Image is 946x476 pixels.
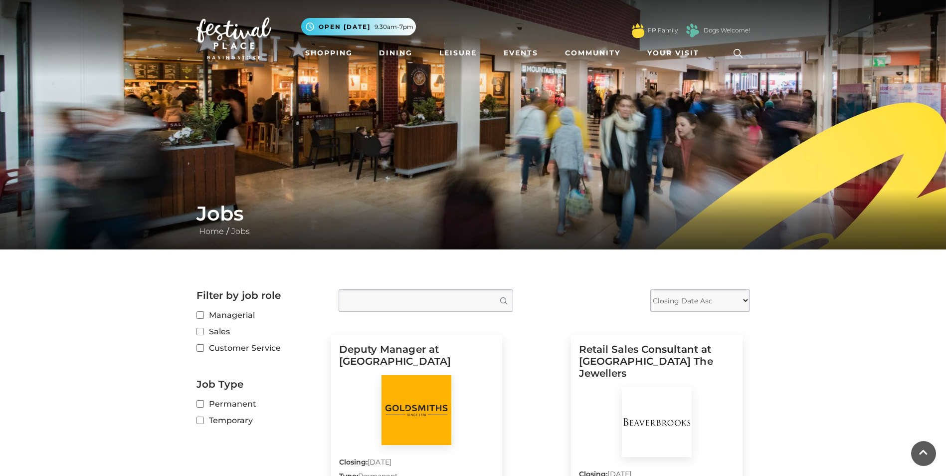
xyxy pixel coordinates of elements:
[196,17,271,59] img: Festival Place Logo
[301,18,416,35] button: Open [DATE] 9.30am-7pm
[375,44,416,62] a: Dining
[375,22,413,31] span: 9.30am-7pm
[319,22,371,31] span: Open [DATE]
[647,48,699,58] span: Your Visit
[579,343,735,387] h5: Retail Sales Consultant at [GEOGRAPHIC_DATA] The Jewellers
[435,44,481,62] a: Leisure
[704,26,750,35] a: Dogs Welcome!
[196,227,226,236] a: Home
[643,44,708,62] a: Your Visit
[339,458,368,467] strong: Closing:
[500,44,542,62] a: Events
[339,343,495,375] h5: Deputy Manager at [GEOGRAPHIC_DATA]
[196,398,324,410] label: Permanent
[196,342,324,354] label: Customer Service
[196,309,324,321] label: Managerial
[561,44,624,62] a: Community
[196,414,324,427] label: Temporary
[301,44,357,62] a: Shopping
[196,378,324,390] h2: Job Type
[381,375,451,445] img: Goldsmiths
[229,227,252,236] a: Jobs
[196,289,324,301] h2: Filter by job role
[648,26,678,35] a: FP Family
[339,457,495,471] p: [DATE]
[189,202,757,238] div: /
[622,387,692,457] img: BeaverBrooks The Jewellers
[196,202,750,226] h1: Jobs
[196,325,324,338] label: Sales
